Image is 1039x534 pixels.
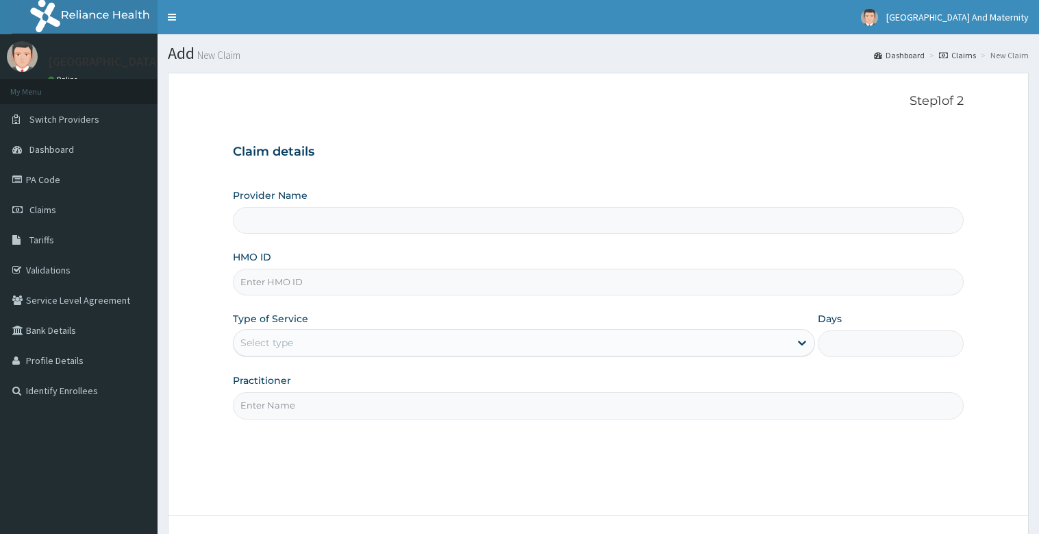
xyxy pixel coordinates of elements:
[240,336,293,350] div: Select type
[48,56,239,68] p: [GEOGRAPHIC_DATA] And Maternity
[233,145,964,160] h3: Claim details
[195,50,240,60] small: New Claim
[48,75,81,84] a: Online
[233,312,308,326] label: Type of Service
[29,234,54,246] span: Tariffs
[233,269,964,295] input: Enter HMO ID
[861,9,878,26] img: User Image
[233,392,964,419] input: Enter Name
[886,11,1029,23] span: [GEOGRAPHIC_DATA] And Maternity
[939,49,976,61] a: Claims
[977,49,1029,61] li: New Claim
[168,45,1029,62] h1: Add
[818,312,842,326] label: Days
[233,94,964,109] p: Step 1 of 2
[29,143,74,156] span: Dashboard
[233,189,308,202] label: Provider Name
[7,41,38,72] img: User Image
[29,113,99,125] span: Switch Providers
[233,250,271,264] label: HMO ID
[233,374,291,387] label: Practitioner
[29,204,56,216] span: Claims
[874,49,925,61] a: Dashboard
